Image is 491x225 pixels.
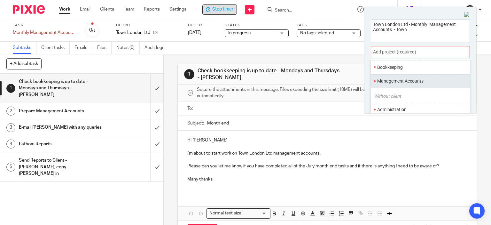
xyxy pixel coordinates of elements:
[19,106,102,116] h1: Prepare Management Accounts
[188,23,217,28] label: Due by
[6,107,15,116] div: 2
[144,42,169,54] a: Audit logs
[89,27,96,34] div: 0
[100,6,114,12] a: Clients
[13,42,36,54] a: Subtasks
[300,31,334,35] span: No tags selected
[19,139,102,149] h1: Fathom Reports
[187,163,468,169] p: Please can you let me know if you have completed all of the July month end tasks and if there is ...
[169,6,186,12] a: Settings
[6,58,42,69] button: + Add subtask
[228,31,251,35] span: In progress
[6,84,15,93] div: 1
[6,163,15,172] div: 5
[187,120,204,126] label: Subject:
[92,29,96,32] small: /5
[225,23,289,28] label: Status
[374,93,401,99] i: Without client
[377,64,461,71] li: Bookkeeping Without client
[13,5,45,14] img: Pixie
[202,4,237,15] div: Town London Ltd - Monthly Management Accounts - Town
[19,156,102,178] h1: Send Reports to Client - [PERSON_NAME], copy [PERSON_NAME] in
[274,8,331,13] input: Search
[464,12,470,18] img: Close
[371,103,470,117] ul: Administration
[371,60,470,74] ul: Bookkeeping Without client
[461,77,468,85] li: Favorite
[116,29,150,36] p: Town London Ltd
[144,6,160,12] a: Reports
[80,6,90,12] a: Email
[74,42,92,54] a: Emails
[198,68,341,81] h1: Check bookkeeping is up to date - Mondays and Thursdays - [PERSON_NAME]
[426,6,462,12] p: [PERSON_NAME]
[187,176,468,182] p: Many thanks,
[197,86,390,100] span: Secure the attachments in this message. Files exceeding the size limit (10MB) will be secured aut...
[187,137,468,143] p: Hi [PERSON_NAME]
[208,210,243,217] span: Normal text size
[13,23,77,28] label: Task
[207,208,270,218] div: Search for option
[371,20,470,41] textarea: Town London Ltd - Monthly Management Accounts - Town
[116,23,180,28] label: Client
[6,123,15,132] div: 3
[19,123,102,132] h1: E-mail [PERSON_NAME] with any queries
[41,42,70,54] a: Client tasks
[187,150,468,157] p: I'm about to start work on Town London Ltd management accounts.
[371,74,470,88] ul: Management Accounts Without client
[377,78,461,84] li: Management Accounts Without client
[184,69,194,79] div: 1
[465,4,475,15] img: Nicole.jpeg
[187,105,194,112] label: To:
[97,42,112,54] a: Files
[461,105,468,114] li: Favorite
[19,77,102,100] h1: Check bookkeeping is up to date - Mondays and Thursdays - [PERSON_NAME]
[188,30,201,35] span: [DATE]
[212,6,233,13] span: Stop timer
[377,106,461,113] li: Administration
[124,6,134,12] a: Team
[116,42,140,54] a: Notes (0)
[297,23,361,28] label: Tags
[6,140,15,149] div: 4
[244,210,267,217] input: Search for option
[461,63,468,71] li: Favorite
[13,29,77,36] div: Monthly Management Accounts - Town
[59,6,70,12] a: Work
